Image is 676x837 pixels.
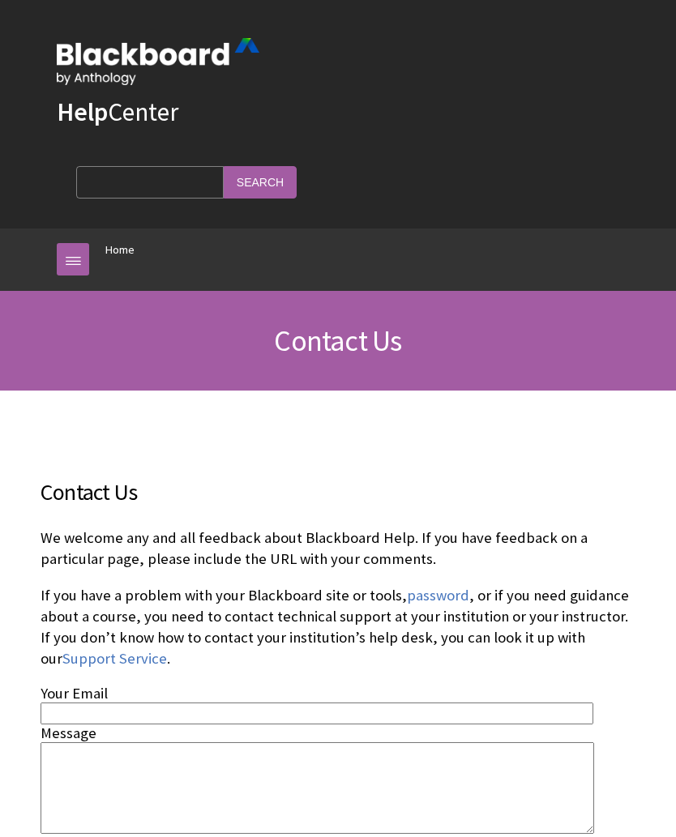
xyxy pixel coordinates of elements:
[41,684,108,702] label: Your Email
[57,96,178,128] a: HelpCenter
[41,585,635,670] p: If you have a problem with your Blackboard site or tools, , or if you need guidance about a cours...
[41,724,96,742] label: Message
[105,240,135,260] a: Home
[274,322,401,359] span: Contact Us
[41,475,635,509] h2: Contact Us
[62,649,167,668] a: Support Service
[407,586,469,604] a: Link password
[57,38,259,85] img: Blackboard by Anthology
[224,166,297,198] input: Search
[57,96,108,128] strong: Help
[41,527,635,570] p: We welcome any and all feedback about Blackboard Help. If you have feedback on a particular page,...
